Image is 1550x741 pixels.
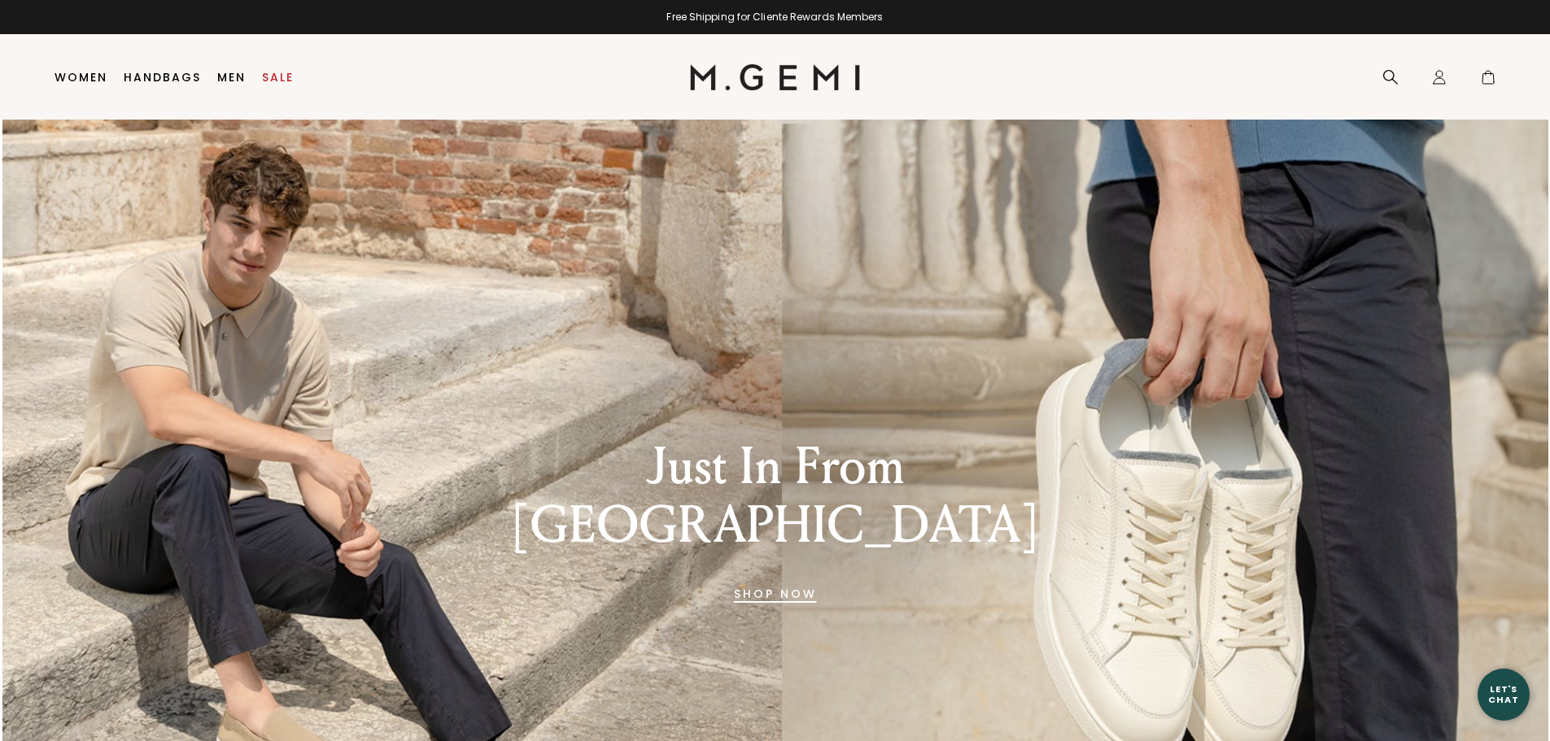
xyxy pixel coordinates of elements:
div: Let's Chat [1478,684,1530,704]
a: Handbags [124,71,201,84]
a: Banner primary button [734,574,817,613]
div: Just In From [GEOGRAPHIC_DATA] [493,438,1058,555]
a: Women [55,71,107,84]
img: M.Gemi [690,64,860,90]
a: Sale [262,71,294,84]
a: Men [217,71,246,84]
